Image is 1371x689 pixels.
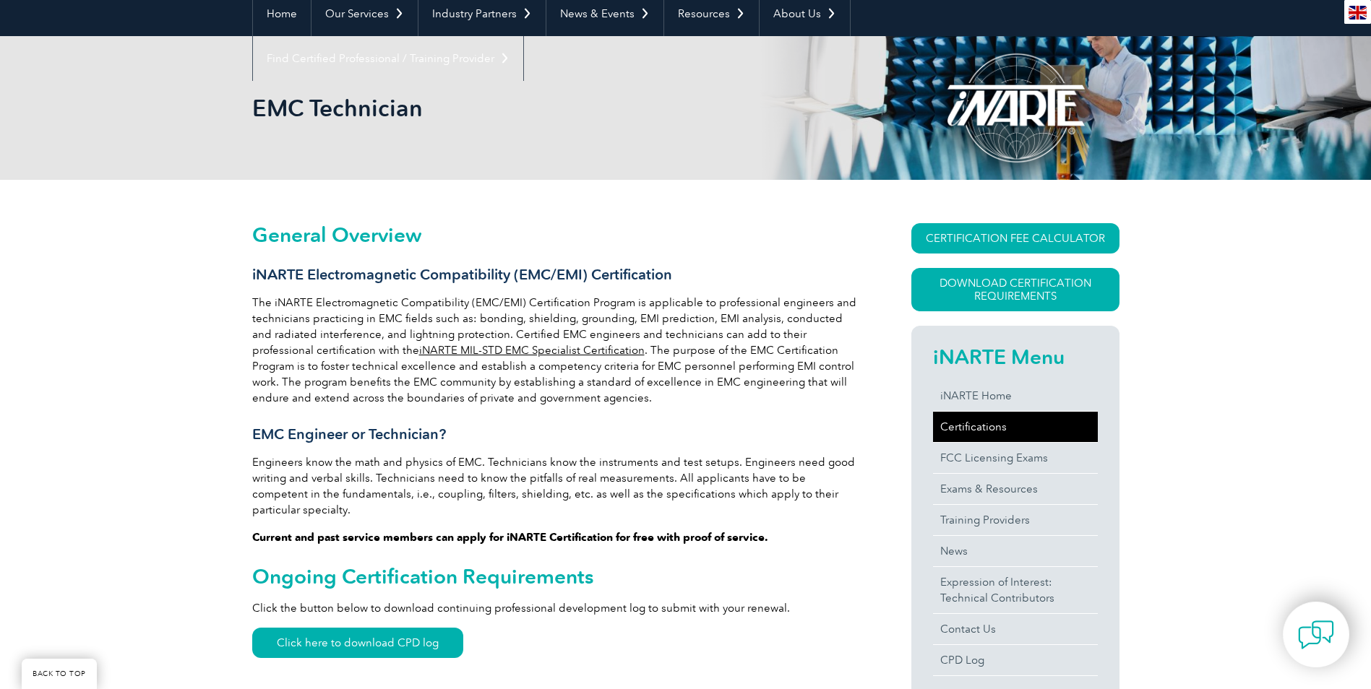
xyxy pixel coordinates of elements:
a: Contact Us [933,614,1098,644]
a: News [933,536,1098,566]
a: Certifications [933,412,1098,442]
a: Training Providers [933,505,1098,535]
a: FCC Licensing Exams [933,443,1098,473]
a: iNARTE Home [933,381,1098,411]
img: contact-chat.png [1298,617,1334,653]
a: CPD Log [933,645,1098,675]
strong: Current and past service members can apply for iNARTE Certification for free with proof of service. [252,531,768,544]
h2: iNARTE Menu [933,345,1098,368]
img: en [1349,6,1367,19]
a: Expression of Interest:Technical Contributors [933,567,1098,613]
a: Exams & Resources [933,474,1098,504]
a: Find Certified Professional / Training Provider [253,36,523,81]
a: Click here to download CPD log [252,628,463,658]
a: CERTIFICATION FEE CALCULATOR [911,223,1119,253]
h3: EMC Engineer or Technician? [252,425,859,443]
h2: Ongoing Certification Requirements [252,565,859,588]
p: The iNARTE Electromagnetic Compatibility (EMC/EMI) Certification Program is applicable to profess... [252,295,859,406]
a: BACK TO TOP [22,659,97,689]
h3: iNARTE Electromagnetic Compatibility (EMC/EMI) Certification [252,266,859,284]
a: iNARTE MIL-STD EMC Specialist Certification [419,344,645,357]
h2: General Overview [252,223,859,246]
a: Download Certification Requirements [911,268,1119,311]
p: Engineers know the math and physics of EMC. Technicians know the instruments and test setups. Eng... [252,454,859,518]
p: Click the button below to download continuing professional development log to submit with your re... [252,600,859,616]
h1: EMC Technician [252,94,807,122]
